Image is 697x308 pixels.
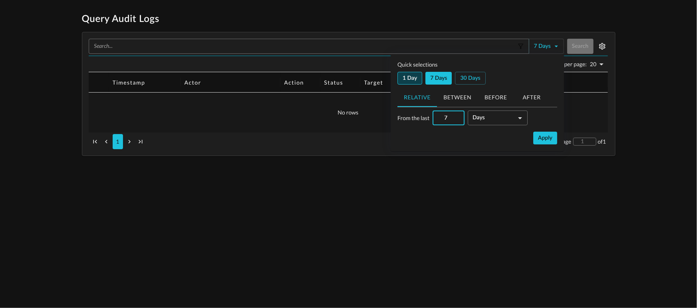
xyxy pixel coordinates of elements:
[116,138,119,146] p: 1
[91,42,516,50] input: Search...
[397,72,422,85] button: 1 day
[437,111,465,125] input: From the last
[89,93,608,132] div: No rows
[397,88,557,107] div: tabs
[324,79,344,86] div: Status
[284,79,304,86] div: Action
[437,88,478,107] button: Between
[425,72,452,85] button: 7 days
[598,138,606,146] p: of 1
[529,39,564,54] button: 7 days
[514,88,550,107] button: After
[397,88,437,107] button: Relative
[397,61,557,69] p: Quick selections
[125,137,134,146] span: Next page
[455,72,486,85] button: 30 days
[590,60,596,68] p: 20
[478,88,514,107] button: Before
[113,79,145,86] div: Timestamp
[550,60,587,68] p: Rows per page:
[364,79,383,86] div: Target
[101,137,111,146] span: Previous page
[559,138,571,146] p: Page
[473,111,528,125] div: From the last
[185,79,201,86] div: Actor
[533,132,557,144] button: Apply
[113,134,123,149] button: 1
[136,137,145,146] span: Last page
[397,114,429,122] p: From the last
[90,137,100,146] span: First page
[82,13,616,26] h1: Query Audit Logs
